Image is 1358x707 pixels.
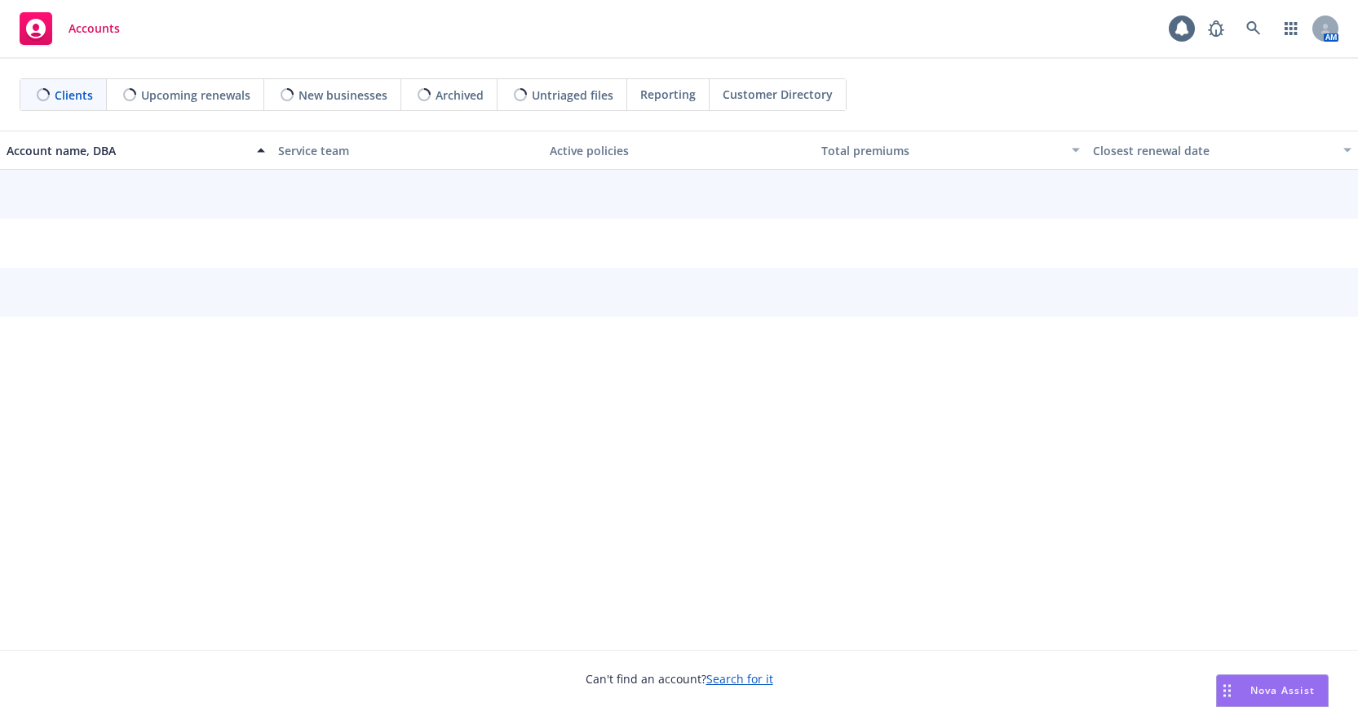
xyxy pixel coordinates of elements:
span: Reporting [640,86,696,103]
a: Accounts [13,6,126,51]
span: Customer Directory [723,86,833,103]
button: Active policies [543,131,815,170]
div: Closest renewal date [1093,142,1334,159]
span: Accounts [69,22,120,35]
span: Untriaged files [532,87,613,104]
span: New businesses [299,87,387,104]
button: Service team [272,131,543,170]
button: Nova Assist [1216,674,1329,707]
a: Switch app [1275,12,1307,45]
a: Search for it [706,671,773,687]
button: Total premiums [815,131,1086,170]
div: Account name, DBA [7,142,247,159]
span: Clients [55,87,93,104]
a: Search [1237,12,1270,45]
span: Nova Assist [1250,683,1315,697]
span: Archived [436,87,484,104]
div: Active policies [550,142,808,159]
span: Upcoming renewals [141,87,250,104]
a: Report a Bug [1200,12,1232,45]
span: Can't find an account? [586,670,773,687]
div: Drag to move [1217,675,1237,706]
div: Total premiums [821,142,1062,159]
button: Closest renewal date [1086,131,1358,170]
div: Service team [278,142,537,159]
